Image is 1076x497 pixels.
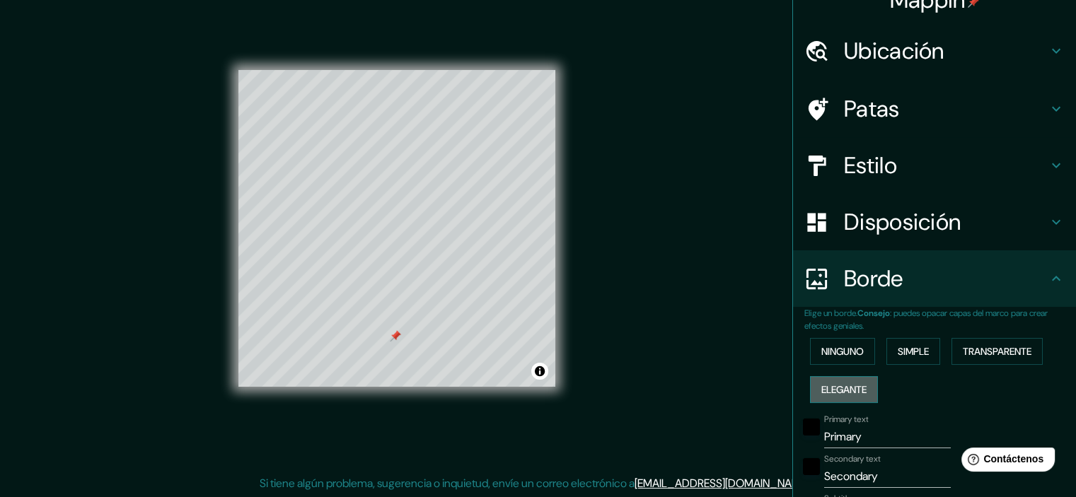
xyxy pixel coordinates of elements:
font: Patas [844,94,900,124]
button: black [803,419,820,435]
font: Elige un borde. [804,308,857,319]
div: Patas [793,81,1076,137]
label: Primary text [824,413,868,425]
div: Estilo [793,137,1076,194]
font: Si tiene algún problema, sugerencia o inquietud, envíe un correo electrónico a [260,476,635,491]
iframe: Lanzador de widgets de ayuda [950,442,1060,481]
font: Estilo [844,151,897,180]
font: Transparente [963,345,1031,358]
font: Borde [844,264,903,293]
button: Transparente [951,338,1043,365]
font: Ninguno [821,345,864,358]
div: Borde [793,250,1076,307]
font: Disposición [844,207,961,237]
font: Ubicación [844,36,944,66]
label: Secondary text [824,452,881,464]
button: black [803,458,820,475]
button: Activar o desactivar atribución [531,363,548,380]
button: Simple [886,338,940,365]
font: Consejo [857,308,890,319]
a: [EMAIL_ADDRESS][DOMAIN_NAME] [635,476,809,491]
font: Simple [898,345,929,358]
font: Elegante [821,383,867,396]
button: Elegante [810,376,878,403]
font: : puedes opacar capas del marco para crear efectos geniales. [804,308,1048,332]
button: Ninguno [810,338,875,365]
div: Disposición [793,194,1076,250]
div: Ubicación [793,23,1076,79]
